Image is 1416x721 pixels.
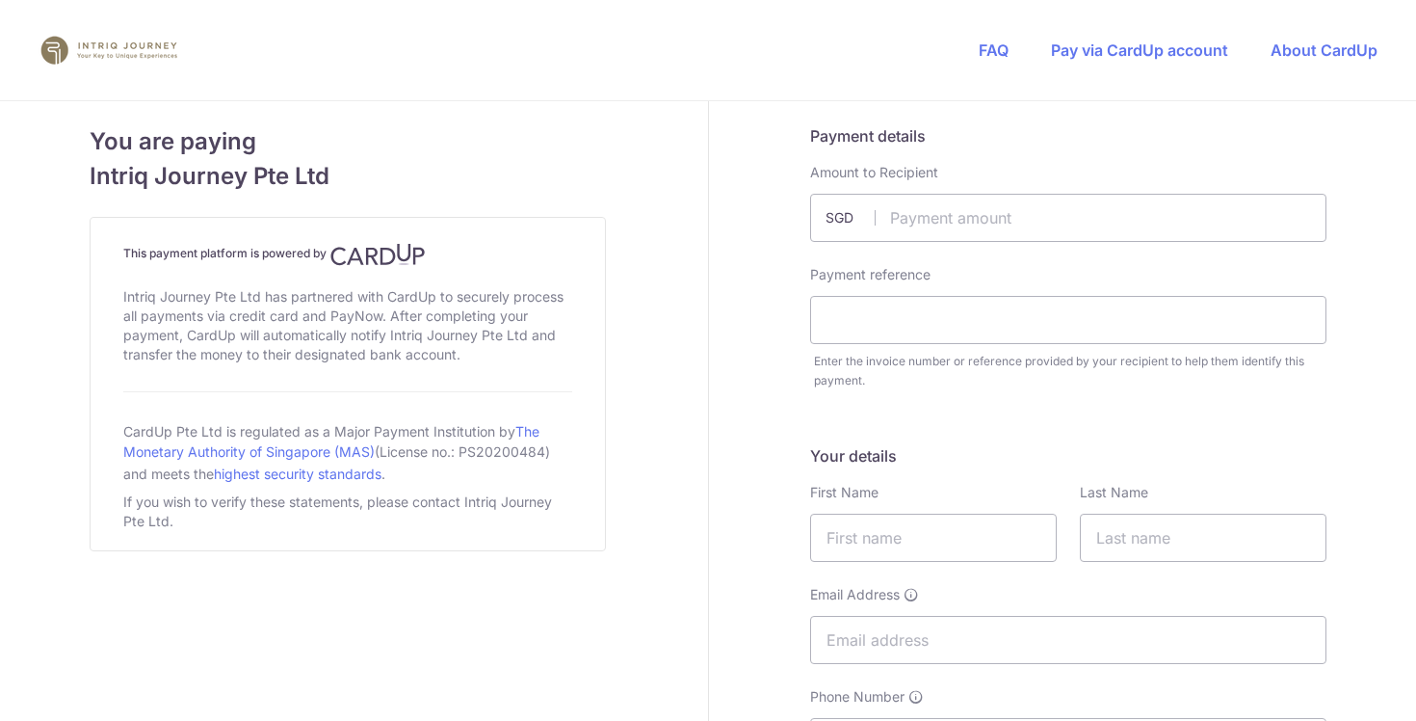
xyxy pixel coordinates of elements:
a: highest security standards [214,466,381,482]
a: About CardUp [1271,40,1377,60]
input: Email address [810,616,1326,664]
h5: Your details [810,444,1326,467]
img: CardUp [330,243,425,266]
label: Amount to Recipient [810,163,938,182]
label: First Name [810,483,878,502]
span: You are paying [90,124,606,159]
a: FAQ [979,40,1009,60]
span: SGD [826,208,876,227]
span: Intriq Journey Pte Ltd [90,159,606,194]
span: Phone Number [810,687,905,707]
input: Last name [1080,514,1326,562]
input: First name [810,514,1057,562]
label: Payment reference [810,265,931,284]
span: Email Address [810,585,900,604]
label: Last Name [1080,483,1148,502]
input: Payment amount [810,194,1326,242]
div: CardUp Pte Ltd is regulated as a Major Payment Institution by (License no.: PS20200484) and meets... [123,415,572,489]
a: Pay via CardUp account [1051,40,1228,60]
h4: This payment platform is powered by [123,243,572,266]
div: If you wish to verify these statements, please contact Intriq Journey Pte Ltd. [123,489,572,535]
div: Intriq Journey Pte Ltd has partnered with CardUp to securely process all payments via credit card... [123,283,572,368]
h5: Payment details [810,124,1326,147]
div: Enter the invoice number or reference provided by your recipient to help them identify this payment. [814,352,1326,390]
